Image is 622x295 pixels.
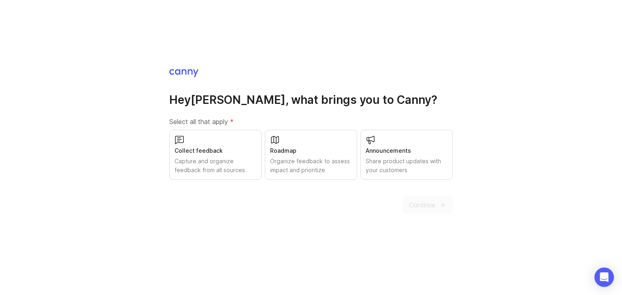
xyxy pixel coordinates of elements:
div: Open Intercom Messenger [594,268,614,287]
div: Announcements [366,146,447,155]
div: Share product updates with your customers [366,157,447,175]
button: RoadmapOrganize feedback to assess impact and prioritize [265,130,357,180]
div: Collect feedback [175,146,256,155]
img: Canny Home [169,69,198,77]
h1: Hey [PERSON_NAME] , what brings you to Canny? [169,93,453,107]
button: AnnouncementsShare product updates with your customers [360,130,453,180]
div: Capture and organize feedback from all sources [175,157,256,175]
div: Organize feedback to assess impact and prioritize [270,157,352,175]
div: Roadmap [270,146,352,155]
label: Select all that apply [169,117,453,126]
button: Collect feedbackCapture and organize feedback from all sources [169,130,262,180]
